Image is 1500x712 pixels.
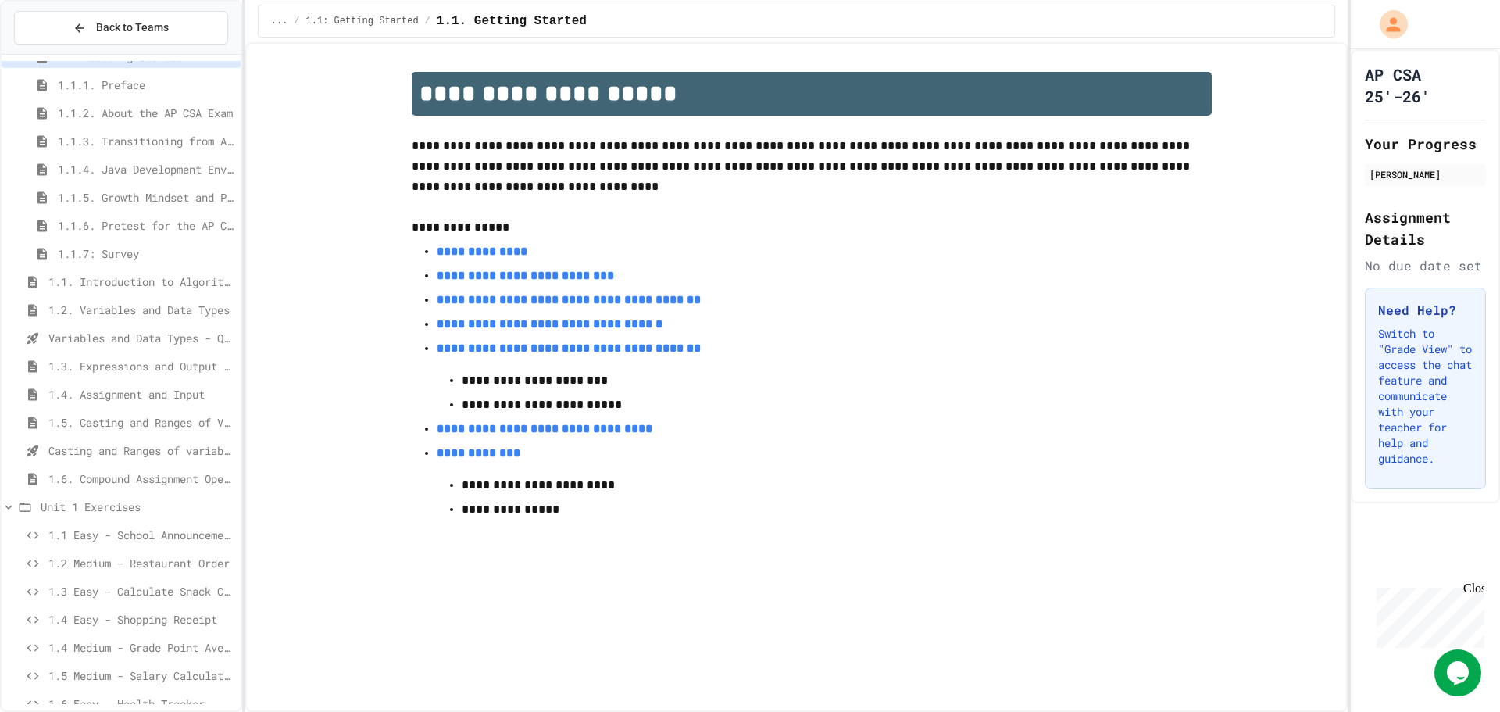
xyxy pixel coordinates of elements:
span: 1.1. Introduction to Algorithms, Programming, and Compilers [48,274,234,290]
span: 1.3. Expressions and Output [New] [48,358,234,374]
div: My Account [1363,6,1412,42]
span: 1.4. Assignment and Input [48,386,234,403]
span: 1.1.7: Survey [58,245,234,262]
span: / [425,15,430,27]
span: 1.1.1. Preface [58,77,234,93]
h3: Need Help? [1378,301,1473,320]
span: Casting and Ranges of variables - Quiz [48,442,234,459]
span: 1.4 Medium - Grade Point Average [48,639,234,656]
h1: AP CSA 25'-26' [1365,63,1486,107]
span: ... [271,15,288,27]
button: Back to Teams [14,11,228,45]
span: 1.1.3. Transitioning from AP CSP to AP CSA [58,133,234,149]
span: 1.4 Easy - Shopping Receipt [48,611,234,628]
span: 1.1.2. About the AP CSA Exam [58,105,234,121]
span: 1.1.5. Growth Mindset and Pair Programming [58,189,234,206]
div: Chat with us now!Close [6,6,108,99]
span: 1.6. Compound Assignment Operators [48,470,234,487]
iframe: chat widget [1370,581,1484,648]
span: 1.5. Casting and Ranges of Values [48,414,234,431]
p: Switch to "Grade View" to access the chat feature and communicate with your teacher for help and ... [1378,326,1473,467]
span: Unit 1 Exercises [41,499,234,515]
span: 1.1: Getting Started [306,15,419,27]
span: 1.1 Easy - School Announcements [48,527,234,543]
span: 1.1.6. Pretest for the AP CSA Exam [58,217,234,234]
span: Variables and Data Types - Quiz [48,330,234,346]
span: Back to Teams [96,20,169,36]
span: 1.2 Medium - Restaurant Order [48,555,234,571]
iframe: chat widget [1434,649,1484,696]
span: 1.3 Easy - Calculate Snack Costs [48,583,234,599]
span: 1.5 Medium - Salary Calculator [48,667,234,684]
span: 1.2. Variables and Data Types [48,302,234,318]
span: 1.6 Easy - Health Tracker [48,696,234,712]
span: / [294,15,299,27]
h2: Assignment Details [1365,206,1486,250]
span: 1.1. Getting Started [437,12,587,30]
div: [PERSON_NAME] [1370,167,1481,181]
div: No due date set [1365,256,1486,275]
span: 1.1.4. Java Development Environments [58,161,234,177]
h2: Your Progress [1365,133,1486,155]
